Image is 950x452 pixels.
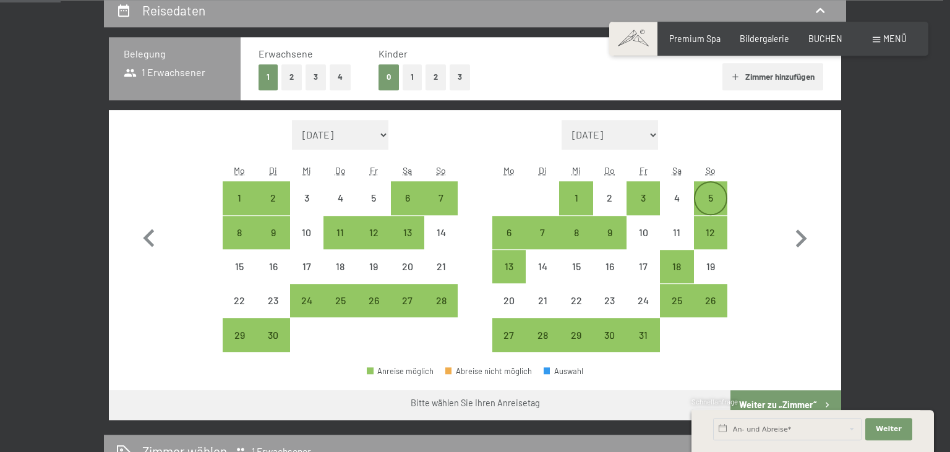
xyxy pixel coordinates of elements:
div: Anreise möglich [256,318,289,351]
div: Mon Sep 08 2025 [223,216,256,249]
a: Premium Spa [669,33,721,44]
div: Anreise möglich [223,216,256,249]
div: Sat Sep 13 2025 [391,216,424,249]
div: Anreise nicht möglich [492,284,526,317]
div: Anreise nicht möglich [627,216,660,249]
div: Fri Sep 05 2025 [357,181,390,215]
div: 17 [628,262,659,292]
div: 8 [560,228,591,258]
div: Thu Oct 09 2025 [593,216,627,249]
div: Sat Oct 18 2025 [660,250,693,283]
a: Bildergalerie [740,33,789,44]
abbr: Freitag [370,165,378,176]
div: 18 [661,262,692,292]
div: Fri Oct 17 2025 [627,250,660,283]
div: Sun Sep 21 2025 [424,250,458,283]
div: Sat Sep 06 2025 [391,181,424,215]
div: 13 [494,262,524,292]
div: Tue Sep 30 2025 [256,318,289,351]
div: Fri Sep 19 2025 [357,250,390,283]
div: Anreise nicht möglich [559,284,593,317]
div: Tue Oct 28 2025 [526,318,559,351]
div: Tue Oct 14 2025 [526,250,559,283]
div: Anreise möglich [526,216,559,249]
div: Sun Oct 12 2025 [694,216,727,249]
abbr: Mittwoch [572,165,581,176]
div: Anreise möglich [323,216,357,249]
div: 4 [661,193,692,224]
span: BUCHEN [808,33,842,44]
div: 24 [291,296,322,326]
button: Weiter [865,418,912,440]
div: Tue Sep 16 2025 [256,250,289,283]
div: 25 [325,296,356,326]
div: 25 [661,296,692,326]
button: 2 [426,64,446,90]
div: Anreise möglich [593,216,627,249]
div: Tue Oct 21 2025 [526,284,559,317]
div: Anreise möglich [391,216,424,249]
div: Anreise möglich [256,181,289,215]
div: Anreise nicht möglich [290,181,323,215]
button: 4 [330,64,351,90]
div: 26 [695,296,726,326]
div: Anreise möglich [526,318,559,351]
span: Weiter [876,424,902,434]
div: Anreise nicht möglich [323,181,357,215]
div: Tue Oct 07 2025 [526,216,559,249]
div: 12 [695,228,726,258]
div: 10 [628,228,659,258]
div: 3 [291,193,322,224]
div: Anreise nicht möglich [694,250,727,283]
div: 17 [291,262,322,292]
div: Wed Oct 15 2025 [559,250,593,283]
abbr: Montag [503,165,515,176]
div: Mon Sep 01 2025 [223,181,256,215]
button: Vorheriger Monat [131,120,167,352]
div: 13 [392,228,423,258]
div: Anreise nicht möglich [323,250,357,283]
div: 20 [392,262,423,292]
h3: Belegung [124,47,226,61]
div: 23 [594,296,625,326]
span: Erwachsene [259,48,313,59]
button: Weiter zu „Zimmer“ [730,390,841,420]
div: Anreise möglich [559,181,593,215]
div: Wed Sep 10 2025 [290,216,323,249]
div: 30 [594,330,625,361]
div: 9 [594,228,625,258]
button: 3 [306,64,326,90]
button: Zimmer hinzufügen [722,63,823,90]
div: 5 [695,193,726,224]
div: Anreise möglich [357,216,390,249]
div: Fri Sep 26 2025 [357,284,390,317]
div: Sat Oct 11 2025 [660,216,693,249]
div: Anreise nicht möglich [391,250,424,283]
div: Thu Oct 02 2025 [593,181,627,215]
div: 9 [257,228,288,258]
div: 2 [257,193,288,224]
div: Thu Oct 23 2025 [593,284,627,317]
div: 10 [291,228,322,258]
div: 14 [527,262,558,292]
div: 21 [426,262,456,292]
div: Thu Sep 11 2025 [323,216,357,249]
div: Mon Sep 29 2025 [223,318,256,351]
div: Anreise möglich [492,318,526,351]
div: Fri Sep 12 2025 [357,216,390,249]
div: 24 [628,296,659,326]
div: Anreise möglich [660,284,693,317]
div: 29 [224,330,255,361]
div: 11 [325,228,356,258]
div: Abreise nicht möglich [445,367,532,375]
div: 22 [560,296,591,326]
button: 1 [403,64,422,90]
span: Schnellanfrage [691,398,738,406]
div: Bitte wählen Sie Ihren Anreisetag [411,397,540,409]
div: 1 [560,193,591,224]
div: 27 [494,330,524,361]
div: Anreise möglich [223,318,256,351]
div: Thu Oct 16 2025 [593,250,627,283]
div: 6 [494,228,524,258]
